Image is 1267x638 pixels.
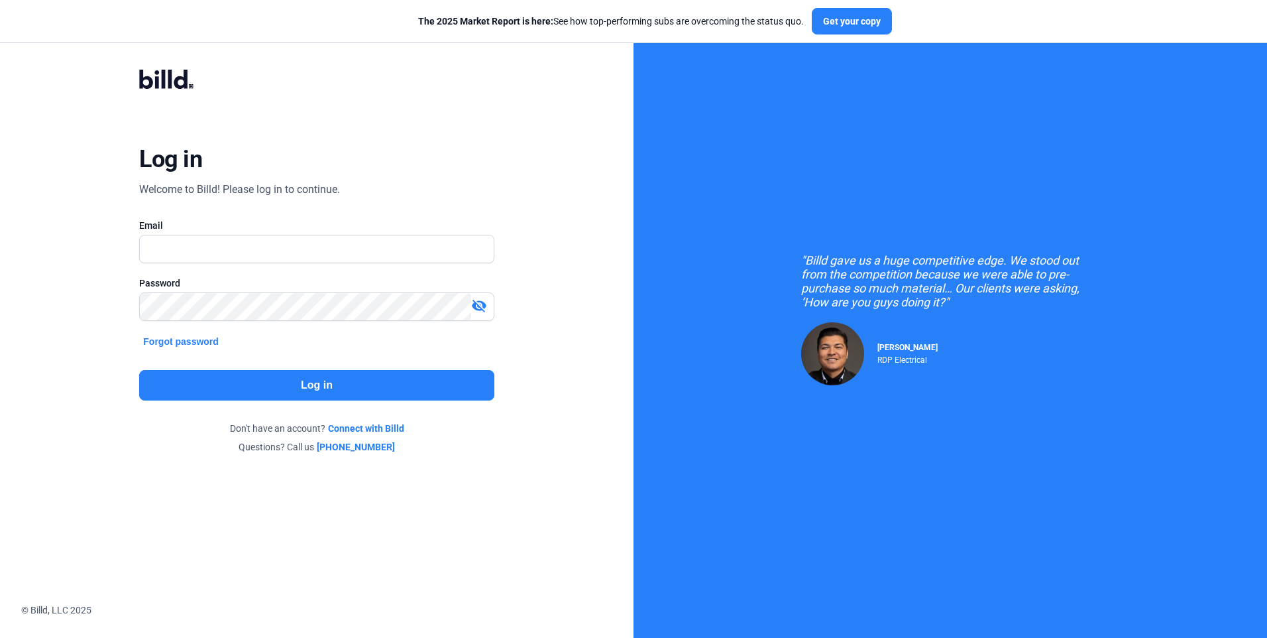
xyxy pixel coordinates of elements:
div: "Billd gave us a huge competitive edge. We stood out from the competition because we were able to... [801,253,1099,309]
a: Connect with Billd [328,422,404,435]
div: Questions? Call us [139,440,494,454]
a: [PHONE_NUMBER] [317,440,395,454]
div: Password [139,277,494,290]
div: See how top-performing subs are overcoming the status quo. [418,15,804,28]
div: Welcome to Billd! Please log in to continue. [139,182,340,198]
div: Don't have an account? [139,422,494,435]
div: Log in [139,145,202,174]
span: The 2025 Market Report is here: [418,16,553,27]
span: [PERSON_NAME] [877,343,938,352]
button: Forgot password [139,334,223,349]
img: Raul Pacheco [801,322,864,385]
div: RDP Electrical [877,352,938,365]
button: Get your copy [812,8,892,34]
button: Log in [139,370,494,401]
div: Email [139,219,494,232]
mat-icon: visibility_off [471,298,487,314]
